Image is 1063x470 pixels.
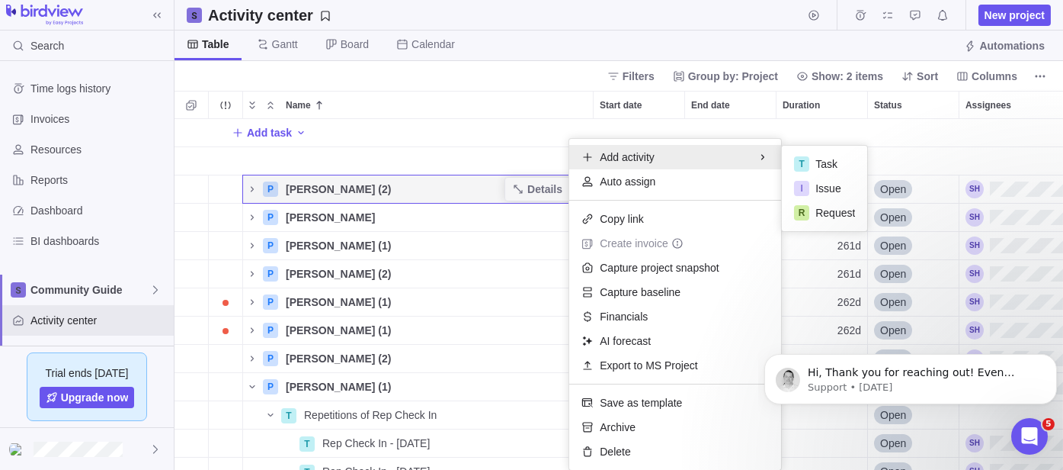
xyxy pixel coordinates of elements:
div: T [794,156,809,172]
span: Delete [600,444,630,459]
span: Request [815,205,855,221]
div: R [794,205,809,221]
span: Hi, Thank you for reaching out! Even though we’re a Canadian company, we operate in US dollars an... [50,44,278,436]
span: Archive [600,420,636,435]
iframe: Intercom live chat [1011,418,1048,455]
span: Copy link [600,211,644,227]
span: Capture project snapshot [600,260,719,275]
span: Add activity [600,150,655,165]
span: AI forecast [600,333,651,349]
span: Auto assign [600,174,655,189]
div: grid [174,119,1063,470]
iframe: Intercom notifications message [758,322,1063,429]
p: Message from Support, sent 3d ago [50,59,280,72]
svg: info-description [671,237,684,249]
span: Capture baseline [600,285,680,300]
span: Create invoice [600,236,668,251]
span: Issue [815,181,840,196]
span: 5 [1042,418,1055,430]
div: I [794,181,809,196]
span: Export to MS Project [600,358,697,373]
span: Save as template [600,395,682,410]
span: Financials [600,309,648,324]
span: Task [815,156,837,172]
